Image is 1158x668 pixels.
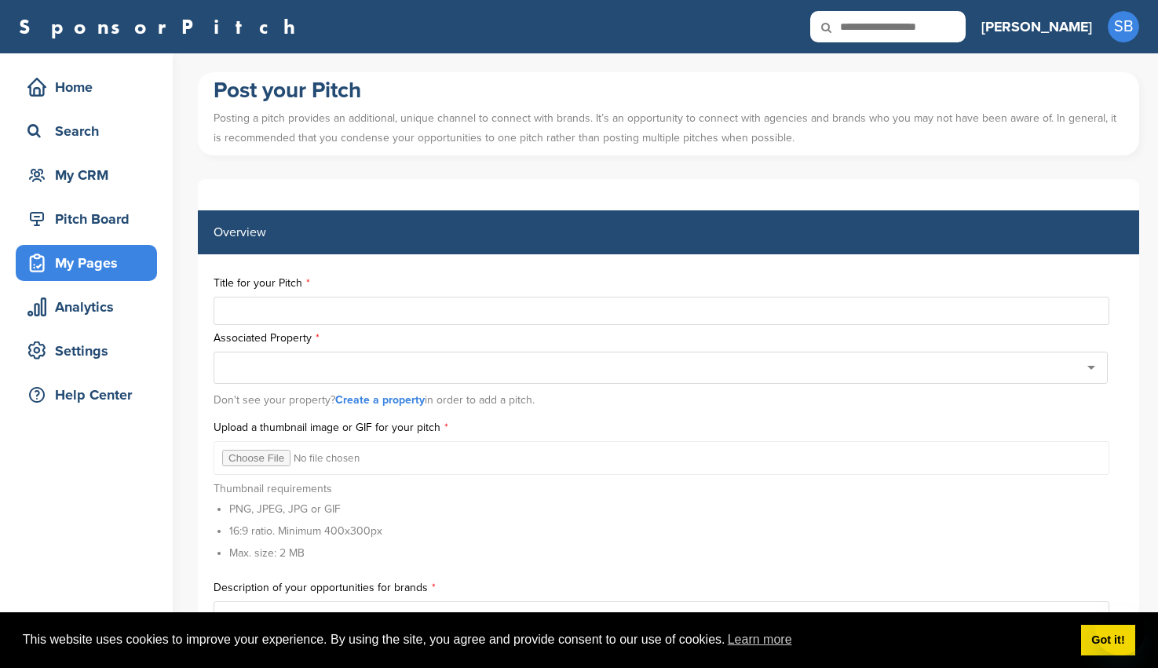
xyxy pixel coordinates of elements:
[16,69,157,105] a: Home
[24,293,157,321] div: Analytics
[24,205,157,233] div: Pitch Board
[24,381,157,409] div: Help Center
[214,582,1123,593] label: Description of your opportunities for brands
[16,113,157,149] a: Search
[981,16,1092,38] h3: [PERSON_NAME]
[214,76,1123,104] h1: Post your Pitch
[229,523,382,539] li: 16:9 ratio. Minimum 400x300px
[23,628,1069,652] span: This website uses cookies to improve your experience. By using the site, you agree and provide co...
[229,501,382,517] li: PNG, JPEG, JPG or GIF
[24,161,157,189] div: My CRM
[16,201,157,237] a: Pitch Board
[24,73,157,101] div: Home
[16,377,157,413] a: Help Center
[229,545,382,561] li: Max. size: 2 MB
[214,483,382,567] div: Thumbnail requirements
[214,226,266,239] label: Overview
[1081,625,1135,656] a: dismiss cookie message
[16,157,157,193] a: My CRM
[725,628,795,652] a: learn more about cookies
[1108,11,1139,42] span: SB
[24,249,157,277] div: My Pages
[24,117,157,145] div: Search
[335,393,425,407] a: Create a property
[16,333,157,369] a: Settings
[16,245,157,281] a: My Pages
[19,16,305,37] a: SponsorPitch
[981,9,1092,44] a: [PERSON_NAME]
[24,337,157,365] div: Settings
[214,386,1123,414] div: Don't see your property? in order to add a pitch.
[1095,605,1145,655] iframe: Button to launch messaging window
[214,278,1123,289] label: Title for your Pitch
[214,104,1123,151] p: Posting a pitch provides an additional, unique channel to connect with brands. It’s an opportunit...
[214,422,1123,433] label: Upload a thumbnail image or GIF for your pitch
[16,289,157,325] a: Analytics
[214,333,1123,344] label: Associated Property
